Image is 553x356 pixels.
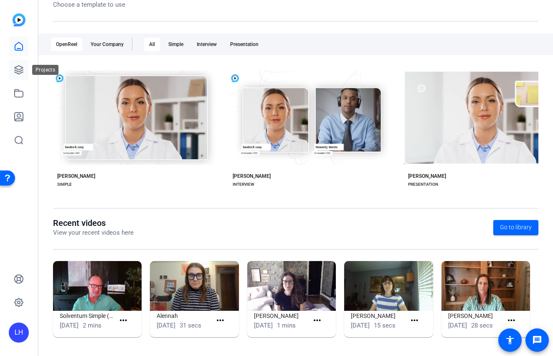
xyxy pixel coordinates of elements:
[9,323,29,343] div: LH
[150,261,238,311] img: Alennah
[60,311,115,321] h1: Solventum Simple (51251)
[51,38,82,51] div: OpenReel
[86,38,129,51] div: Your Company
[351,322,370,329] span: [DATE]
[225,38,264,51] div: Presentation
[254,311,309,321] h1: [PERSON_NAME]
[180,322,201,329] span: 31 secs
[344,261,433,311] img: Sue
[254,322,273,329] span: [DATE]
[53,228,134,238] p: View your recent videos here
[408,181,438,188] div: PRESENTATION
[233,181,254,188] div: INTERVIEW
[471,322,493,329] span: 28 secs
[144,38,160,51] div: All
[351,311,406,321] h1: [PERSON_NAME]
[500,223,532,232] span: Go to library
[532,335,542,345] mat-icon: message
[118,315,129,326] mat-icon: more_horiz
[157,322,175,329] span: [DATE]
[83,322,101,329] span: 2 mins
[312,315,322,326] mat-icon: more_horiz
[157,311,212,321] h1: Alennah
[408,173,446,179] div: [PERSON_NAME]
[53,218,134,228] h1: Recent videos
[215,315,226,326] mat-icon: more_horiz
[505,335,515,345] mat-icon: accessibility
[448,322,467,329] span: [DATE]
[32,65,58,75] div: Projects
[57,181,72,188] div: SIMPLE
[493,220,538,235] a: Go to library
[374,322,396,329] span: 15 secs
[163,38,188,51] div: Simple
[277,322,296,329] span: 1 mins
[57,173,95,179] div: [PERSON_NAME]
[53,261,142,311] img: Solventum Simple (51251)
[247,261,336,311] img: Lissa
[441,261,530,311] img: Kate Dobbs
[448,311,503,321] h1: [PERSON_NAME]
[233,173,271,179] div: [PERSON_NAME]
[409,315,420,326] mat-icon: more_horiz
[506,315,517,326] mat-icon: more_horiz
[192,38,222,51] div: Interview
[13,13,25,26] img: blue-gradient.svg
[60,322,79,329] span: [DATE]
